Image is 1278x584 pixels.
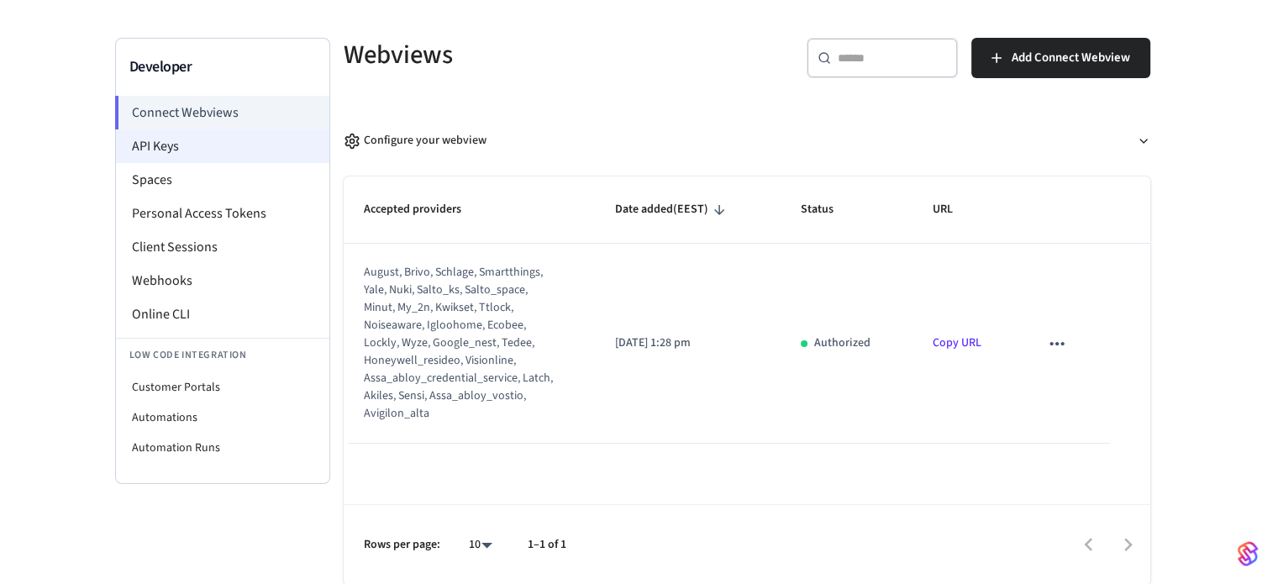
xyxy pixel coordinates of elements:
li: Online CLI [116,297,329,331]
li: Webhooks [116,264,329,297]
li: Personal Access Tokens [116,197,329,230]
li: Automation Runs [116,433,329,463]
table: sticky table [344,176,1150,444]
li: Customer Portals [116,372,329,402]
p: 1–1 of 1 [528,536,566,554]
li: Client Sessions [116,230,329,264]
span: Accepted providers [364,197,483,223]
img: SeamLogoGradient.69752ec5.svg [1238,540,1258,567]
p: Rows per page: [364,536,440,554]
p: Authorized [814,334,870,352]
button: Add Connect Webview [971,38,1150,78]
button: Configure your webview [344,118,1150,163]
div: Configure your webview [344,132,486,150]
h5: Webviews [344,38,737,72]
li: API Keys [116,129,329,163]
a: Copy URL [933,334,981,351]
div: august, brivo, schlage, smartthings, yale, nuki, salto_ks, salto_space, minut, my_2n, kwikset, tt... [364,264,554,423]
span: Date added(EEST) [615,197,730,223]
li: Low Code Integration [116,338,329,372]
span: Add Connect Webview [1012,47,1130,69]
h3: Developer [129,55,316,79]
span: Status [801,197,855,223]
div: 10 [460,533,501,557]
li: Spaces [116,163,329,197]
li: Automations [116,402,329,433]
li: Connect Webviews [115,96,329,129]
p: [DATE] 1:28 pm [615,334,760,352]
span: URL [933,197,975,223]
